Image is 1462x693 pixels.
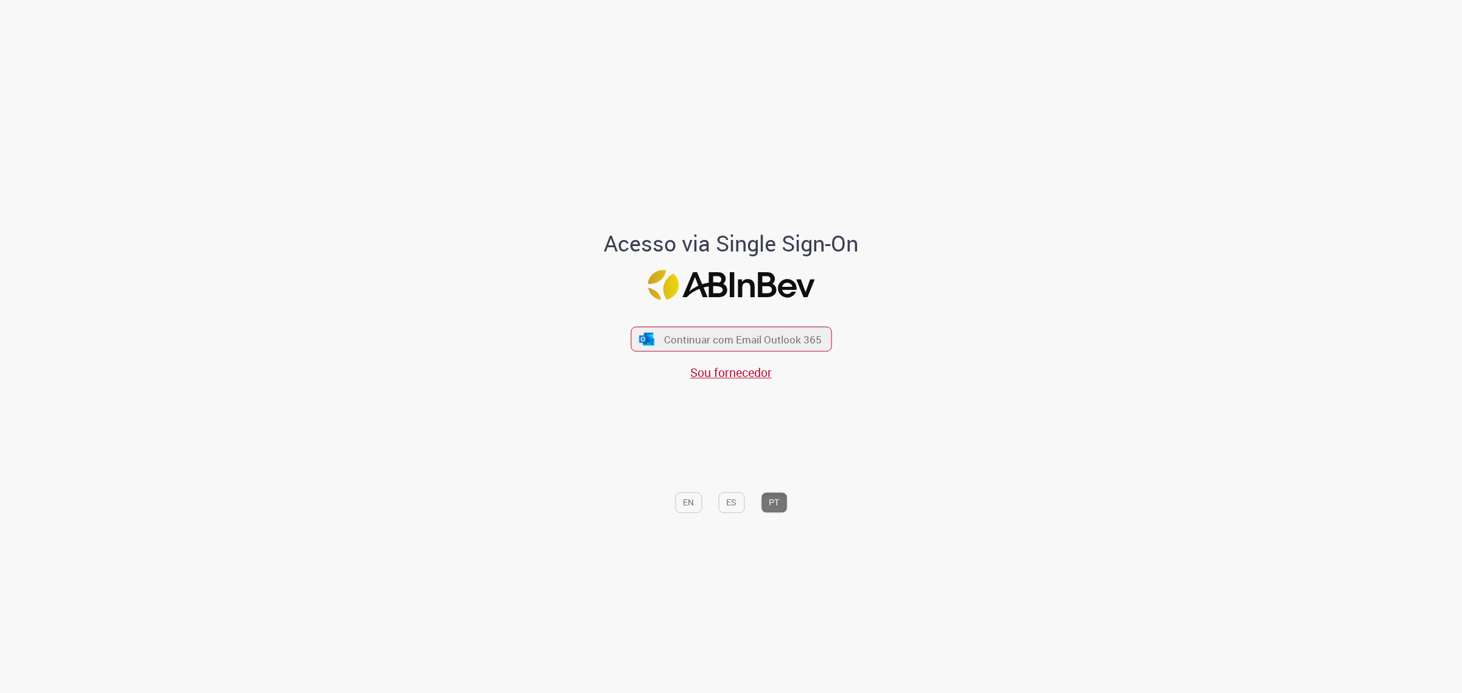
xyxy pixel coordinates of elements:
[675,492,702,513] button: EN
[761,492,787,513] button: PT
[562,231,900,256] h1: Acesso via Single Sign-On
[718,492,744,513] button: ES
[664,332,822,346] span: Continuar com Email Outlook 365
[638,332,655,345] img: ícone Azure/Microsoft 360
[690,365,772,381] a: Sou fornecedor
[630,327,832,352] button: ícone Azure/Microsoft 360 Continuar com Email Outlook 365
[648,270,814,300] img: Logo ABInBev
